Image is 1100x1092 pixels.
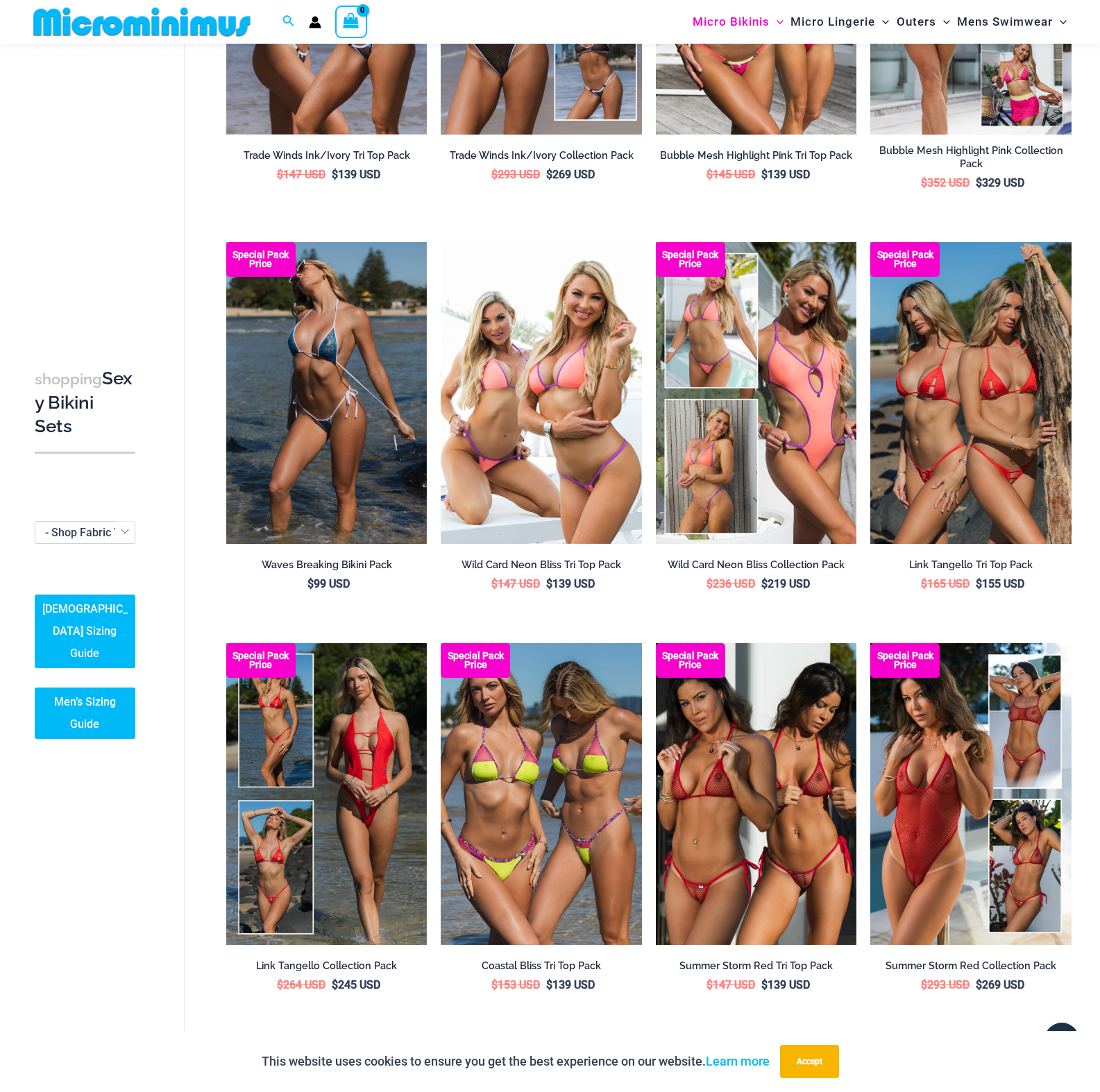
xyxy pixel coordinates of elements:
a: View Shopping Cart, empty [335,6,367,37]
img: Wild Card Neon Bliss Tri Top Pack [441,242,642,543]
bdi: 99 USD [307,577,350,590]
span: $ [546,577,552,590]
h2: Bubble Mesh Highlight Pink Tri Top Pack [656,149,857,162]
span: Mens Swimwear [957,4,1053,40]
a: OutersMenu ToggleMenu Toggle [893,4,954,40]
span: Menu Toggle [1053,4,1067,40]
a: Learn more [706,1054,770,1068]
span: - Shop Fabric Type [35,521,135,544]
span: Menu Toggle [936,4,950,40]
b: Special Pack Price [226,250,296,268]
a: Coastal Bliss Leopard Sunset Tri Top Pack Coastal Bliss Leopard Sunset Tri Top Pack BCoastal Blis... [441,643,642,944]
bdi: 269 USD [546,168,595,181]
bdi: 145 USD [706,168,755,181]
bdi: 139 USD [761,978,810,991]
a: Wild Card Neon Bliss Collection Pack [656,558,857,577]
h2: Coastal Bliss Tri Top Pack [441,959,642,973]
a: Mens SwimwearMenu ToggleMenu Toggle [954,4,1070,40]
a: Collection Pack (7) Collection Pack B (1)Collection Pack B (1) [656,242,857,543]
span: $ [307,577,314,590]
span: - Shop Fabric Type [45,526,138,539]
span: $ [976,176,982,189]
bdi: 165 USD [921,577,970,590]
span: $ [921,176,927,189]
b: Special Pack Price [656,250,725,268]
bdi: 269 USD [976,978,1024,991]
span: $ [921,978,927,991]
img: Coastal Bliss Leopard Sunset Tri Top Pack [441,643,642,944]
b: Special Pack Price [870,651,940,669]
span: $ [546,168,552,181]
a: Link Tangello Tri Top Pack [870,558,1072,577]
span: $ [706,168,713,181]
nav: Site Navigation [687,2,1072,42]
b: Special Pack Price [656,651,725,669]
span: Outers [897,4,936,40]
a: Waves Breaking Ocean 312 Top 456 Bottom 08 Waves Breaking Ocean 312 Top 456 Bottom 04Waves Breaki... [226,242,428,543]
a: Wild Card Neon Bliss Tri Top Pack [441,558,642,577]
h2: Link Tangello Tri Top Pack [870,558,1072,572]
a: Summer Storm Red Collection Pack F Summer Storm Red Collection Pack BSummer Storm Red Collection ... [870,643,1072,944]
b: Special Pack Price [226,651,296,669]
span: $ [706,978,713,991]
a: Trade Winds Ink/Ivory Tri Top Pack [226,149,428,167]
h2: Summer Storm Red Collection Pack [870,959,1072,973]
img: Bikini Pack [870,242,1072,543]
span: - Shop Fabric Type [35,522,135,543]
bdi: 293 USD [921,978,970,991]
h3: Sexy Bikini Sets [35,367,135,438]
img: MM SHOP LOGO FLAT [28,6,256,37]
p: This website uses cookies to ensure you get the best experience on our website. [262,1051,770,1072]
a: Summer Storm Red Collection Pack [870,959,1072,978]
bdi: 236 USD [706,577,755,590]
span: shopping [35,370,102,388]
h2: Wild Card Neon Bliss Collection Pack [656,558,857,572]
b: Special Pack Price [870,250,940,268]
span: $ [546,978,552,991]
span: Menu Toggle [770,4,784,40]
bdi: 139 USD [546,577,595,590]
img: Waves Breaking Ocean 312 Top 456 Bottom 08 [226,242,428,543]
h2: Trade Winds Ink/Ivory Collection Pack [441,149,642,162]
a: Bubble Mesh Highlight Pink Tri Top Pack [656,149,857,167]
span: Micro Bikinis [693,4,770,40]
a: Waves Breaking Bikini Pack [226,558,428,577]
span: $ [491,168,498,181]
a: Coastal Bliss Tri Top Pack [441,959,642,978]
h2: Trade Winds Ink/Ivory Tri Top Pack [226,149,428,162]
span: $ [976,978,982,991]
span: Menu Toggle [875,4,889,40]
a: Trade Winds Ink/Ivory Collection Pack [441,149,642,167]
h2: Summer Storm Red Tri Top Pack [656,959,857,973]
a: Account icon link [309,16,321,28]
a: Bikini Pack Bikini Pack BBikini Pack B [870,242,1072,543]
h2: Waves Breaking Bikini Pack [226,558,428,572]
bdi: 329 USD [976,176,1024,189]
span: $ [491,978,498,991]
a: Summer Storm Red Tri Top Pack F Summer Storm Red Tri Top Pack BSummer Storm Red Tri Top Pack B [656,643,857,944]
bdi: 293 USD [491,168,540,181]
bdi: 155 USD [976,577,1024,590]
a: Collection Pack Collection Pack BCollection Pack B [226,643,428,944]
span: $ [277,978,283,991]
h2: Bubble Mesh Highlight Pink Collection Pack [870,144,1072,170]
a: Men’s Sizing Guide [35,688,135,739]
img: Summer Storm Red Tri Top Pack F [656,643,857,944]
span: $ [976,577,982,590]
bdi: 139 USD [761,168,810,181]
h2: Link Tangello Collection Pack [226,959,428,973]
a: Link Tangello Collection Pack [226,959,428,978]
bdi: 264 USD [277,978,325,991]
a: Micro BikinisMenu ToggleMenu Toggle [689,4,787,40]
span: $ [761,978,768,991]
span: $ [332,978,338,991]
span: $ [761,577,768,590]
span: $ [706,577,713,590]
iframe: TrustedSite Certified [35,46,160,324]
bdi: 147 USD [706,978,755,991]
bdi: 139 USD [546,978,595,991]
bdi: 147 USD [491,577,540,590]
img: Collection Pack (7) [656,242,857,543]
bdi: 352 USD [921,176,970,189]
a: Search icon link [282,13,295,31]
